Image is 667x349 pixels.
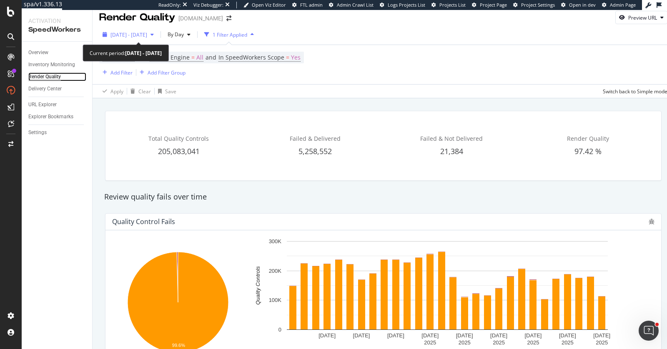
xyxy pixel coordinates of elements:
span: Open in dev [569,2,596,8]
button: 1 Filter Applied [201,28,257,41]
div: Preview URL [628,14,657,21]
span: FTL admin [300,2,323,8]
a: Open in dev [561,2,596,8]
div: Add Filter [110,69,133,76]
span: Failed & Delivered [290,135,341,142]
span: Search Engine [150,53,190,61]
div: Quality Control Fails [112,217,175,226]
div: Inventory Monitoring [28,60,75,69]
div: Review quality fails over time [100,192,667,202]
text: 2025 [527,339,539,346]
a: URL Explorer [28,100,86,109]
span: By Day [164,31,184,38]
span: 205,083,041 [158,146,200,156]
div: Render Quality [28,72,61,81]
a: Explorer Bookmarks [28,112,86,121]
button: [DATE] - [DATE] [99,28,157,41]
text: 200K [269,268,282,274]
iframe: Intercom live chat [639,321,659,341]
div: URL Explorer [28,100,57,109]
a: Overview [28,48,86,57]
span: Logs Projects List [388,2,425,8]
div: bug [649,219,654,224]
text: 99.6% [172,343,185,348]
span: Open Viz Editor [252,2,286,8]
button: Apply [99,85,123,98]
text: [DATE] [421,332,439,339]
a: Project Page [472,2,507,8]
div: Activation [28,17,85,25]
text: [DATE] [525,332,542,339]
span: 21,384 [440,146,463,156]
div: Current period: [90,48,162,58]
a: Admin Page [602,2,636,8]
div: arrow-right-arrow-left [226,15,231,21]
div: Clear [138,88,151,95]
text: [DATE] [490,332,507,339]
button: Add Filter Group [136,67,186,77]
text: 2025 [596,339,608,346]
div: Add Filter Group [148,69,186,76]
a: Logs Projects List [380,2,425,8]
button: Save [155,85,176,98]
div: Apply [110,88,123,95]
div: Explorer Bookmarks [28,112,73,121]
div: SpeedWorkers [28,25,85,35]
a: Admin Crawl List [329,2,374,8]
div: Save [165,88,176,95]
span: Render Quality [567,135,609,142]
span: Admin Page [610,2,636,8]
a: Inventory Monitoring [28,60,86,69]
text: 100K [269,297,282,303]
text: [DATE] [456,332,473,339]
text: Quality Controls [255,266,261,305]
text: 300K [269,238,282,244]
span: Project Settings [521,2,555,8]
button: Add Filter [99,67,133,77]
a: Open Viz Editor [243,2,286,8]
div: Viz Debugger: [193,2,223,8]
text: [DATE] [318,332,336,339]
div: Overview [28,48,48,57]
span: Projects List [439,2,466,8]
text: 2025 [562,339,574,346]
text: [DATE] [353,332,370,339]
text: 0 [278,327,281,333]
span: In SpeedWorkers Scope [218,53,284,61]
a: Settings [28,128,86,137]
text: 2025 [424,339,436,346]
span: 97.42 % [574,146,602,156]
a: Project Settings [513,2,555,8]
span: = [286,53,289,61]
span: Failed & Not Delivered [420,135,483,142]
button: Clear [127,85,151,98]
text: 2025 [459,339,471,346]
text: [DATE] [559,332,576,339]
button: By Day [164,28,194,41]
div: [DOMAIN_NAME] [178,14,223,22]
span: All [196,52,203,63]
span: = [191,53,195,61]
div: Delivery Center [28,85,62,93]
span: Yes [291,52,301,63]
a: Delivery Center [28,85,86,93]
span: and [206,53,216,61]
span: 5,258,552 [298,146,332,156]
span: Total Quality Controls [148,135,209,142]
div: ReadOnly: [158,2,181,8]
span: Admin Crawl List [337,2,374,8]
div: 1 Filter Applied [213,31,247,38]
svg: A chart. [247,237,648,348]
span: Project Page [480,2,507,8]
text: 2025 [493,339,505,346]
div: Render Quality [99,10,175,25]
text: [DATE] [593,332,610,339]
b: [DATE] - [DATE] [125,50,162,57]
text: [DATE] [387,332,404,339]
a: Render Quality [28,72,86,81]
a: Projects List [431,2,466,8]
span: [DATE] - [DATE] [110,31,147,38]
a: FTL admin [292,2,323,8]
div: Settings [28,128,47,137]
